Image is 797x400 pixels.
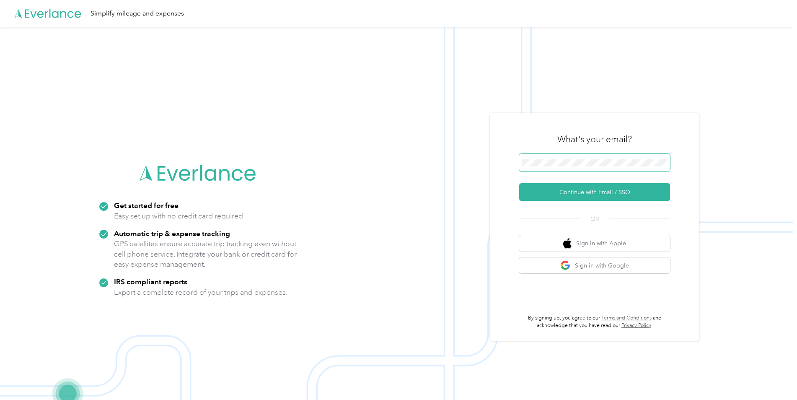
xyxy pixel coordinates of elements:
p: GPS satellites ensure accurate trip tracking even without cell phone service. Integrate your bank... [114,239,297,270]
a: Terms and Conditions [601,315,652,321]
a: Privacy Policy [621,322,651,329]
strong: IRS compliant reports [114,277,187,286]
strong: Automatic trip & expense tracking [114,229,230,238]
p: Easy set up with no credit card required [114,211,243,221]
strong: Get started for free [114,201,179,210]
img: google logo [560,260,571,271]
button: Continue with Email / SSO [519,183,670,201]
h3: What's your email? [557,133,632,145]
button: apple logoSign in with Apple [519,235,670,252]
img: apple logo [563,238,572,249]
div: Simplify mileage and expenses [91,8,184,19]
span: OR [580,215,609,223]
p: By signing up, you agree to our and acknowledge that you have read our . [519,314,670,329]
p: Export a complete record of your trips and expenses. [114,287,287,298]
button: google logoSign in with Google [519,257,670,274]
